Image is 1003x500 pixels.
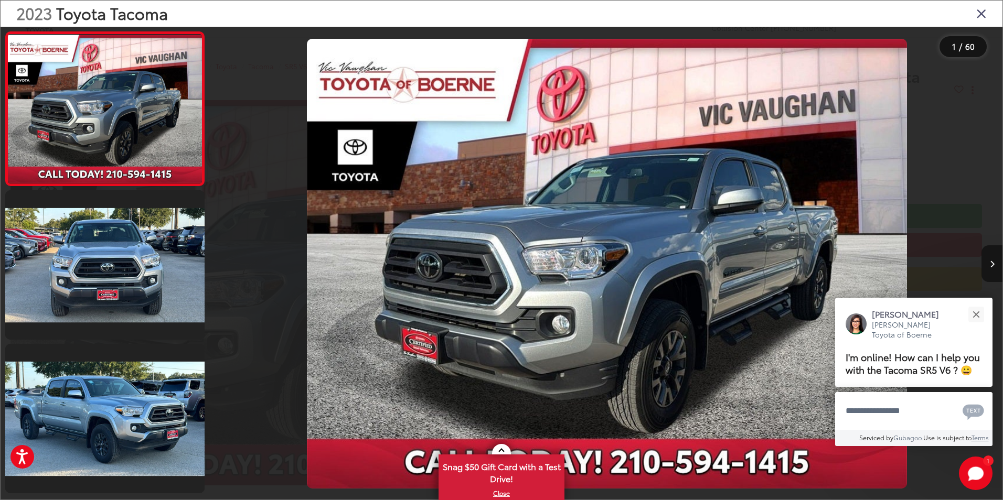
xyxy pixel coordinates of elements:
[958,43,963,50] span: /
[952,40,956,52] span: 1
[872,320,949,340] p: [PERSON_NAME] Toyota of Boerne
[972,433,989,442] a: Terms
[835,298,993,446] div: Close[PERSON_NAME][PERSON_NAME] Toyota of BoerneI'm online! How can I help you with the Tacoma SR...
[6,35,204,183] img: 2023 Toyota Tacoma SR5 V6
[835,392,993,430] textarea: Type your message
[872,308,949,320] p: [PERSON_NAME]
[987,458,989,463] span: 1
[965,303,987,325] button: Close
[3,361,207,475] img: 2023 Toyota Tacoma SR5 V6
[56,2,168,24] span: Toyota Tacoma
[976,6,987,20] i: Close gallery
[959,456,993,490] button: Toggle Chat Window
[859,433,893,442] span: Serviced by
[981,245,1002,282] button: Next image
[846,350,980,376] span: I'm online! How can I help you with the Tacoma SR5 V6 ? 😀
[3,208,207,322] img: 2023 Toyota Tacoma SR5 V6
[965,40,975,52] span: 60
[211,39,1002,489] div: 2023 Toyota Tacoma SR5 V6 0
[16,2,52,24] span: 2023
[959,456,993,490] svg: Start Chat
[963,403,984,420] svg: Text
[440,455,563,487] span: Snag $50 Gift Card with a Test Drive!
[307,39,908,489] img: 2023 Toyota Tacoma SR5 V6
[893,433,923,442] a: Gubagoo.
[959,399,987,422] button: Chat with SMS
[923,433,972,442] span: Use is subject to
